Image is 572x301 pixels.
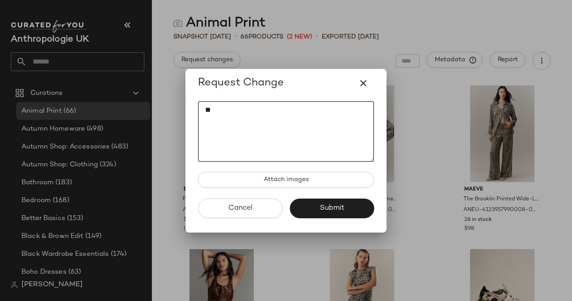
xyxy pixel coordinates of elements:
span: Submit [319,204,344,212]
button: Cancel [198,199,282,218]
button: Submit [290,199,374,218]
span: Attach images [263,176,309,183]
span: Request Change [198,76,284,90]
span: Cancel [228,204,252,212]
button: Attach images [198,172,374,188]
